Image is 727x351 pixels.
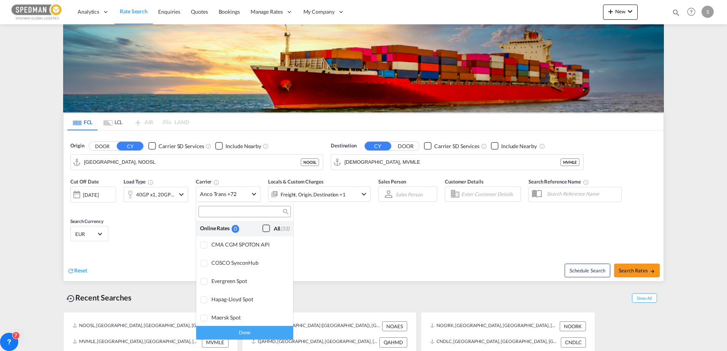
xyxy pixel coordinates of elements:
div: Hapag-Lloyd Spot [211,296,287,302]
md-icon: icon-magnify [282,209,288,215]
div: Online Rates [200,225,232,232]
span: (33) [280,225,289,232]
md-checkbox: Checkbox No Ink [262,225,289,232]
div: 0 [232,225,239,233]
div: Done [196,326,293,339]
div: Maersk Spot [211,314,287,321]
div: COSCO SynconHub [211,259,287,266]
div: Evergreen Spot [211,278,287,284]
div: CMA CGM SPOTON API [211,241,287,248]
div: All [274,225,289,232]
